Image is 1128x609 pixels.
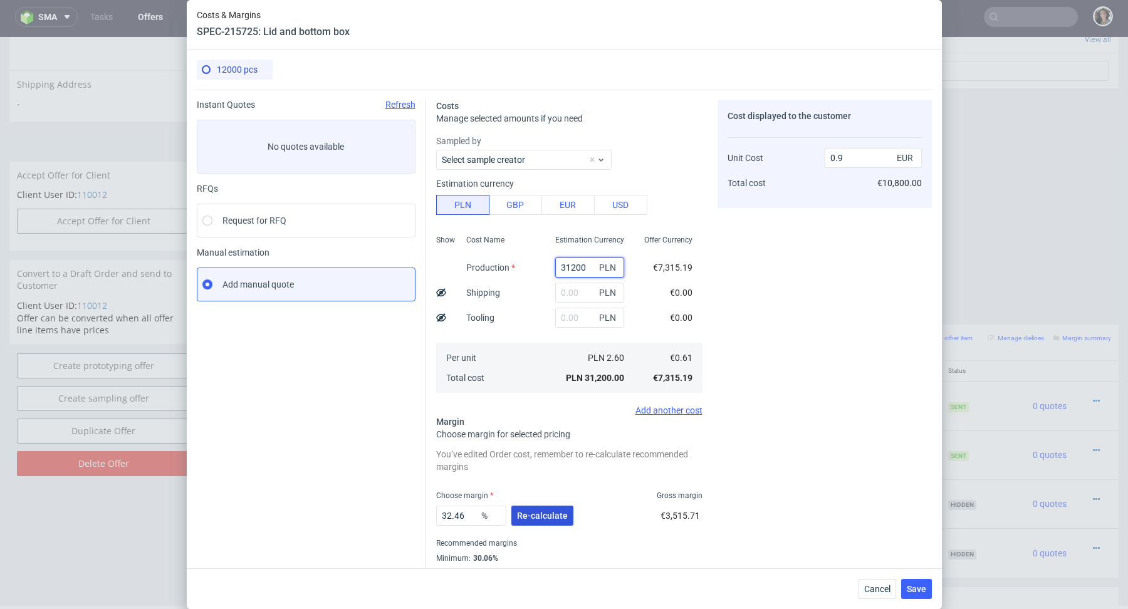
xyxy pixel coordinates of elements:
[197,100,415,110] div: Instant Quotes
[894,149,919,167] span: EUR
[555,308,624,328] input: 0.00
[436,417,464,427] span: Margin
[661,511,700,521] span: €3,515.71
[197,10,350,20] span: Costs & Margins
[436,101,459,111] span: Costs
[848,298,916,304] small: Add custom line item
[436,445,702,476] div: You’ve edited Order cost, remember to re-calculate recommended margins
[596,344,649,393] td: 10000
[702,393,785,442] td: €11,640.00
[597,259,622,276] span: PLN
[420,427,445,435] a: CBDE-1
[670,353,692,363] span: €0.61
[943,324,1005,345] th: Status
[596,491,649,540] td: 12000
[446,353,476,363] span: Per unit
[588,353,624,363] span: PLN 2.60
[325,142,335,152] img: Hokodo
[395,447,592,486] div: Custom • Custom
[860,491,943,540] td: €12,000.00
[877,178,922,188] span: €10,800.00
[9,223,197,263] div: Convert to a Draft Order and send to Customer
[436,179,514,189] label: Estimation currency
[466,263,515,273] label: Production
[395,427,445,435] span: Source:
[17,316,190,341] a: Create prototyping offer
[17,172,190,197] button: Accept Offer for Client
[864,585,890,593] span: Cancel
[1033,462,1067,472] span: 0 quotes
[395,525,445,534] span: Source:
[644,235,692,245] span: Offer Currency
[657,491,702,501] span: Gross margin
[436,195,489,215] button: PLN
[333,511,363,521] strong: 769516
[785,393,860,442] td: €0.00
[541,195,595,215] button: EUR
[219,353,282,385] img: ico-item-custom-a8f9c3db6a5631ce2f509e228e8b95abde266dc4376634de7b166047de09ff05.png
[682,24,1109,44] input: Type to create new task
[1053,298,1111,304] small: Margin summary
[395,350,592,388] div: Inter Druk • Custom
[214,162,387,192] td: Quote Request ID
[9,125,197,152] div: Accept Offer for Client
[597,284,622,301] span: PLN
[77,263,107,274] a: 110012
[333,364,363,374] strong: 769126
[214,216,387,246] td: Duplicate of (Offer ID)
[222,278,294,291] span: Add manual quote
[222,214,286,227] span: Request for RFQ
[473,401,518,411] span: SPEC- 215480
[1033,413,1067,423] span: 0 quotes
[1033,511,1067,521] span: 0 quotes
[649,393,702,442] td: €0.97
[511,506,573,526] button: Re-calculate
[948,365,969,375] span: Sent
[765,298,842,304] small: Add line item from VMA
[649,344,702,393] td: €1.00
[785,442,860,491] td: €0.00
[395,398,592,437] div: Inter Druk • Custom
[219,501,282,532] img: ico-item-custom-a8f9c3db6a5631ce2f509e228e8b95abde266dc4376634de7b166047de09ff05.png
[214,247,368,260] button: Force CRM resync
[214,14,387,46] td: Region
[578,247,646,260] input: Save
[555,283,624,303] input: 0.00
[436,491,493,500] label: Choose margin
[395,476,445,484] span: Source:
[859,579,896,599] button: Cancel
[197,25,350,39] header: SPEC-215725: Lid and bottom box
[702,491,785,540] td: €12,000.00
[479,507,504,524] span: %
[922,298,973,304] small: Add other item
[77,152,107,164] a: 110012
[785,344,860,393] td: €0.00
[214,110,387,138] td: Payment
[436,566,702,581] div: Average :
[436,429,570,439] span: Choose margin for selected pricing
[442,155,525,165] label: Select sample creator
[436,506,506,526] input: 0.00
[466,235,504,245] span: Cost Name
[436,551,702,566] div: Minimum :
[466,313,494,323] label: Tooling
[596,393,649,442] td: 12000
[390,324,597,345] th: Name
[395,399,471,412] span: Lid and bottom box
[420,378,445,387] a: CBDE-1
[670,288,692,298] span: €0.00
[395,496,592,535] div: Custom • Custom
[948,513,976,523] span: hidden
[214,192,387,216] td: Reorder
[702,442,785,491] td: €9,300.00
[555,235,624,245] span: Estimation Currency
[860,442,943,491] td: €9,300.00
[197,247,415,258] span: Manual estimation
[436,536,702,551] div: Recommended margins
[988,298,1044,304] small: Manage dielines
[214,46,387,78] td: Assumed delivery country
[328,324,389,345] th: ID
[702,344,785,393] td: €10,000.00
[420,476,445,484] a: CBDE-2
[596,324,649,345] th: Quant.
